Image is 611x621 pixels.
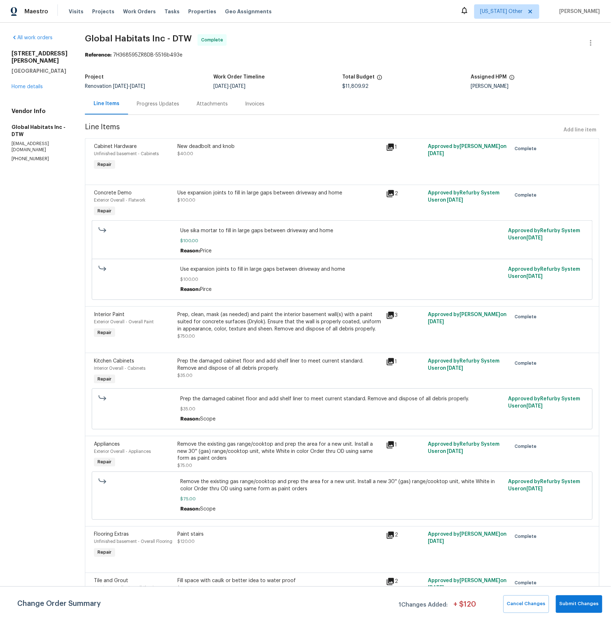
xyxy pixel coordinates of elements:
div: Attachments [196,100,228,108]
div: 1 [386,441,424,449]
h5: Assigned HPM [471,75,507,80]
span: Approved by Refurby System User on [428,442,500,454]
span: Exterior Overall - Overall Paint [94,320,154,324]
span: Complete [515,580,540,587]
h2: [STREET_ADDRESS][PERSON_NAME] [12,50,68,64]
span: $75.00 [177,464,192,468]
span: [DATE] [447,449,463,454]
span: Approved by Refurby System User on [428,359,500,371]
span: $100.00 [181,237,504,244]
span: Maestro [24,8,48,15]
span: Approved by [PERSON_NAME] on [428,144,507,156]
span: Visits [69,8,83,15]
div: 7H368595ZR8DB-5516b493e [85,51,599,59]
span: Tasks [164,9,180,14]
span: Complete [515,192,540,199]
div: Paint stairs [177,531,382,538]
h5: Total Budget [342,75,375,80]
button: Cancel Changes [503,595,549,613]
div: 2 [386,577,424,586]
span: Prep the damaged cabinet floor and add shelf liner to meet current standard. Remove and dispose o... [181,395,504,402]
span: Complete [515,533,540,540]
span: Approved by Refurby System User on [428,190,500,203]
div: 1 [386,357,424,366]
span: Reason: [181,248,200,253]
div: Progress Updates [137,100,179,108]
span: $40.00 [177,152,193,156]
span: [DATE] [526,235,543,240]
span: 1 Changes Added: [399,598,448,613]
span: [DATE] [447,198,463,203]
span: - [113,84,145,89]
span: [DATE] [428,586,444,591]
span: Unfinished basement - Cabinets [94,152,159,156]
span: Interior Overall - Cabinets [94,366,145,370]
span: Complete [515,360,540,367]
button: Submit Changes [556,595,602,613]
span: Interior Paint [94,312,125,317]
span: Repair [95,329,114,336]
span: Kitchen Cabinets [94,359,134,364]
span: Repair [95,207,114,215]
a: All work orders [12,35,53,40]
span: [DATE] [231,84,246,89]
span: Cabinet Hardware [94,144,137,149]
span: Exterior Overall - Flatwork [94,198,145,202]
span: Submit Changes [560,600,599,608]
span: Projects [92,8,114,15]
span: Complete [515,145,540,152]
span: Repair [95,549,114,556]
span: Repair [95,459,114,466]
div: New deadbolt and knob [177,143,382,150]
span: The hpm assigned to this work order. [509,75,515,84]
div: 2 [386,531,424,540]
span: [DATE] [526,404,543,409]
span: Reason: [181,507,200,512]
span: Properties [188,8,216,15]
div: Prep the damaged cabinet floor and add shelf liner to meet current standard. Remove and dispose o... [177,357,382,372]
span: Use expansion joints to fill in large gaps between driveway and home [181,266,504,273]
span: Line Items [85,123,561,137]
span: Renovation [85,84,145,89]
span: [DATE] [428,539,444,544]
div: Fill space with caulk or better idea to water proof [177,577,382,585]
div: Line Items [94,100,119,107]
span: Complete [201,36,226,44]
span: [PERSON_NAME] [557,8,600,15]
span: Concrete Demo [94,190,132,195]
span: [DATE] [214,84,229,89]
span: Repair [95,375,114,383]
span: [DATE] [428,319,444,324]
span: [DATE] [113,84,128,89]
h4: Vendor Info [12,108,68,115]
span: Remove the existing gas range/cooktop and prep the area for a new unit. Install a new 30'' (gas) ... [181,478,504,493]
span: + $ 120 [453,601,476,613]
span: - [214,84,246,89]
span: Flooring Extras [94,532,129,537]
div: [PERSON_NAME] [471,84,600,89]
span: [DATE] [526,487,543,492]
span: Approved by [PERSON_NAME] on [428,532,507,544]
span: Use sika mortar to fill in large gaps between driveway and home [181,227,504,234]
span: Approved by [PERSON_NAME] on [428,312,507,324]
span: Cancel Changes [507,600,546,608]
span: Work Orders [123,8,156,15]
div: 2 [386,189,424,198]
span: Appliances [94,442,120,447]
b: Reference: [85,53,112,58]
span: $75.00 [181,496,504,503]
span: [DATE] [428,151,444,156]
span: [DATE] [130,84,145,89]
span: $11,809.92 [342,84,368,89]
h5: Project [85,75,104,80]
span: Reason: [181,287,200,292]
span: Reason: [181,417,200,422]
span: The total cost of line items that have been proposed by Opendoor. This sum includes line items th... [377,75,383,84]
span: Geo Assignments [225,8,272,15]
span: Exterior Overall - Appliances [94,449,151,454]
span: Interior Overall - Overall Flooring [94,586,159,590]
p: [PHONE_NUMBER] [12,156,68,162]
span: $120.00 [177,540,195,544]
span: Scope [200,507,216,512]
span: $35.00 [177,373,193,378]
